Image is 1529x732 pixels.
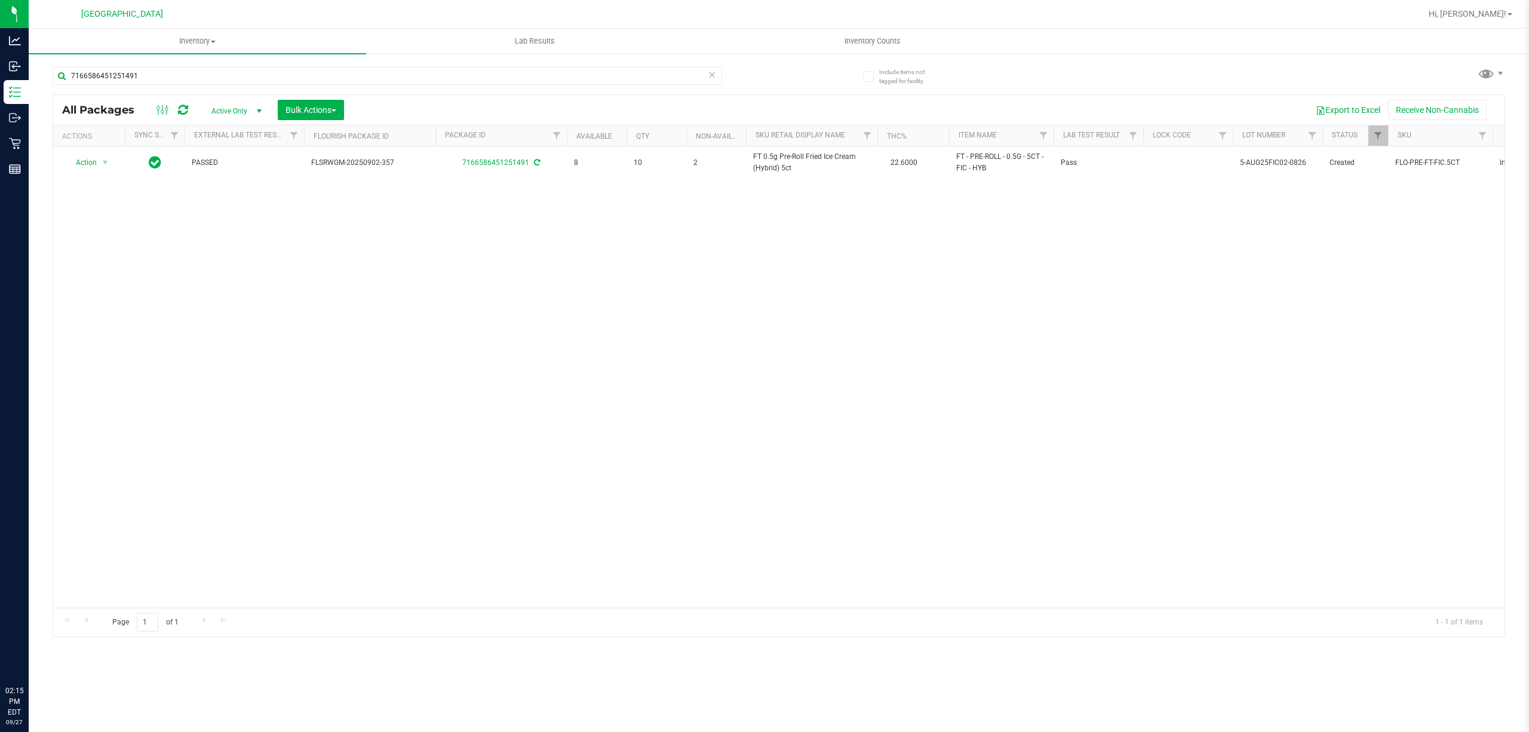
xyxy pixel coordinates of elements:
[1368,125,1388,146] a: Filter
[956,151,1046,174] span: FT - PRE-ROLL - 0.5G - 5CT - FIC - HYB
[753,151,870,174] span: FT 0.5g Pre-Roll Fried Ice Cream (Hybrid) 5ct
[756,131,845,139] a: Sku Retail Display Name
[5,685,23,718] p: 02:15 PM EDT
[858,125,877,146] a: Filter
[192,157,297,169] span: PASSED
[29,36,366,47] span: Inventory
[1063,131,1120,139] a: Lab Test Result
[53,67,722,85] input: Search Package ID, Item Name, SKU, Lot or Part Number...
[1213,125,1233,146] a: Filter
[885,154,923,171] span: 22.6000
[278,100,344,120] button: Bulk Actions
[693,157,739,169] span: 2
[102,613,188,632] span: Page of 1
[29,29,366,54] a: Inventory
[1303,125,1322,146] a: Filter
[285,105,336,115] span: Bulk Actions
[879,68,939,85] span: Include items not tagged for facility
[5,718,23,727] p: 09/27
[62,132,120,140] div: Actions
[81,9,163,19] span: [GEOGRAPHIC_DATA]
[165,125,185,146] a: Filter
[1034,125,1054,146] a: Filter
[462,158,529,167] a: 7166586451251491
[547,125,567,146] a: Filter
[98,154,113,171] span: select
[1388,100,1487,120] button: Receive Non-Cannabis
[9,112,21,124] inline-svg: Outbound
[9,60,21,72] inline-svg: Inbound
[149,154,161,171] span: In Sync
[1330,157,1381,169] span: Created
[1332,131,1358,139] a: Status
[1123,125,1143,146] a: Filter
[445,131,486,139] a: Package ID
[532,158,540,167] span: Sync from Compliance System
[574,157,619,169] span: 8
[1153,131,1191,139] a: Lock Code
[62,103,146,117] span: All Packages
[311,157,428,169] span: FLSRWGM-20250902-357
[194,131,288,139] a: External Lab Test Result
[636,132,649,140] a: Qty
[1473,125,1493,146] a: Filter
[9,163,21,175] inline-svg: Reports
[314,132,389,140] a: Flourish Package ID
[134,131,180,139] a: Sync Status
[1395,157,1485,169] span: FLO-PRE-FT-FIC.5CT
[9,137,21,149] inline-svg: Retail
[1429,9,1506,19] span: Hi, [PERSON_NAME]!
[576,132,612,140] a: Available
[284,125,304,146] a: Filter
[9,35,21,47] inline-svg: Analytics
[1061,157,1136,169] span: Pass
[1426,613,1493,631] span: 1 - 1 of 1 items
[828,36,917,47] span: Inventory Counts
[499,36,571,47] span: Lab Results
[704,29,1041,54] a: Inventory Counts
[1398,131,1411,139] a: SKU
[1308,100,1388,120] button: Export to Excel
[887,132,907,140] a: THC%
[9,86,21,98] inline-svg: Inventory
[708,67,716,82] span: Clear
[65,154,97,171] span: Action
[1242,131,1285,139] a: Lot Number
[1240,157,1315,169] span: 5-AUG25FIC02-0826
[137,613,158,632] input: 1
[696,132,749,140] a: Non-Available
[959,131,997,139] a: Item Name
[12,636,48,672] iframe: Resource center
[634,157,679,169] span: 10
[366,29,704,54] a: Lab Results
